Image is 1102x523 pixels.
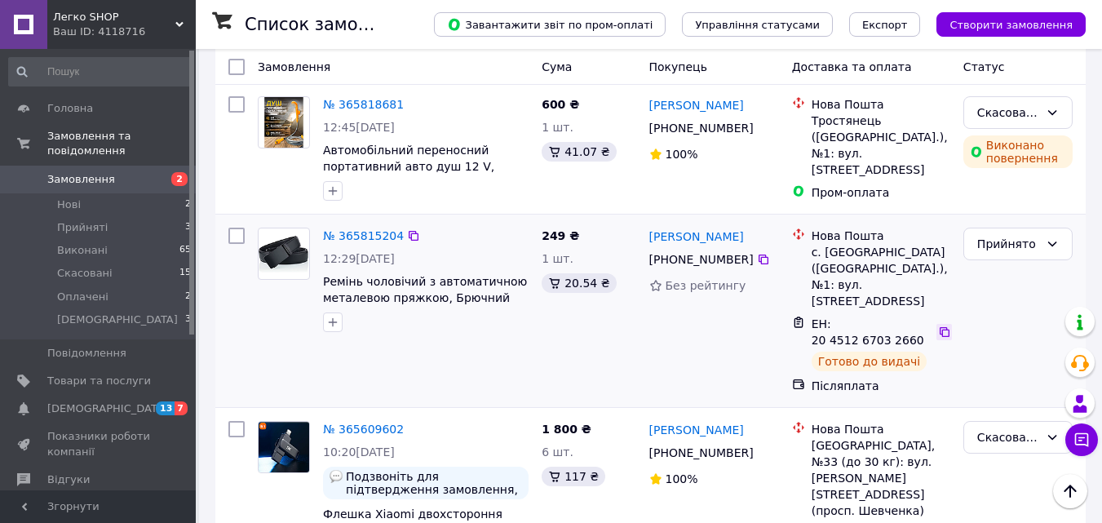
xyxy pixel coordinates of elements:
div: Нова Пошта [812,96,950,113]
span: Статус [963,60,1005,73]
div: Скасовано [977,428,1039,446]
span: Покупець [649,60,707,73]
span: Експорт [862,19,908,31]
div: Тростянець ([GEOGRAPHIC_DATA].), №1: вул. [STREET_ADDRESS] [812,113,950,178]
div: с. [GEOGRAPHIC_DATA] ([GEOGRAPHIC_DATA].), №1: вул. [STREET_ADDRESS] [812,244,950,309]
div: Післяплата [812,378,950,394]
div: [GEOGRAPHIC_DATA], №33 (до 30 кг): вул. [PERSON_NAME][STREET_ADDRESS] (просп. Шевченка) [812,437,950,519]
a: № 365818681 [323,98,404,111]
div: Виконано повернення [963,135,1073,168]
span: Завантажити звіт по пром-оплаті [447,17,653,32]
div: Скасовано [977,104,1039,122]
span: Управління статусами [695,19,820,31]
span: 65 [179,243,191,258]
h1: Список замовлень [245,15,410,34]
div: [PHONE_NUMBER] [646,117,757,140]
span: 13 [156,401,175,415]
span: 12:45[DATE] [323,121,395,134]
span: Доставка та оплата [792,60,912,73]
span: Замовлення та повідомлення [47,129,196,158]
span: 2 [171,172,188,186]
div: Нова Пошта [812,421,950,437]
button: Завантажити звіт по пром-оплаті [434,12,666,37]
span: 1 800 ₴ [542,423,591,436]
span: 2 [185,290,191,304]
span: Подзвоніть для підтвердження замовлення, будьте ласкаві!! [346,470,522,496]
a: Ремінь чоловічий з автоматичною металевою пряжкою, Брючний класичний чоловічий пояс зі штучної шкіри [323,275,527,337]
span: 15 [179,266,191,281]
span: ЕН: 20 4512 6703 2660 [812,317,924,347]
img: Фото товару [264,97,303,148]
a: [PERSON_NAME] [649,97,744,113]
span: 1 шт. [542,121,573,134]
span: Відгуки [47,472,90,487]
a: № 365609602 [323,423,404,436]
span: Оплачені [57,290,108,304]
button: Створити замовлення [936,12,1086,37]
span: Cума [542,60,572,73]
span: Без рейтингу [666,279,746,292]
div: [PHONE_NUMBER] [646,441,757,464]
span: 249 ₴ [542,229,579,242]
span: 600 ₴ [542,98,579,111]
span: 1 шт. [542,252,573,265]
span: Головна [47,101,93,116]
span: Показники роботи компанії [47,429,151,459]
a: Фото товару [258,96,310,148]
span: 2 [185,197,191,212]
a: Фото товару [258,421,310,473]
span: 6 шт. [542,445,573,459]
div: Готово до видачі [812,352,927,371]
a: Автомобільний переносний портативний авто душ 12 V, туристичний душ з помпою від прикурювача з лі... [323,144,511,222]
span: [DEMOGRAPHIC_DATA] [47,401,168,416]
div: [PHONE_NUMBER] [646,248,757,271]
img: :speech_balloon: [330,470,343,483]
span: Скасовані [57,266,113,281]
img: Фото товару [259,235,309,273]
button: Експорт [849,12,921,37]
span: Замовлення [258,60,330,73]
span: Створити замовлення [949,19,1073,31]
button: Чат з покупцем [1065,423,1098,456]
div: 20.54 ₴ [542,273,616,293]
span: Повідомлення [47,346,126,361]
div: 41.07 ₴ [542,142,616,162]
span: 3 [185,312,191,327]
span: Товари та послуги [47,374,151,388]
a: Фото товару [258,228,310,280]
a: [PERSON_NAME] [649,422,744,438]
div: 117 ₴ [542,467,605,486]
div: Пром-оплата [812,184,950,201]
div: Нова Пошта [812,228,950,244]
button: Наверх [1053,474,1087,508]
span: [DEMOGRAPHIC_DATA] [57,312,178,327]
span: 100% [666,148,698,161]
img: Фото товару [259,422,309,472]
span: Нові [57,197,81,212]
div: Прийнято [977,235,1039,253]
span: 100% [666,472,698,485]
a: № 365815204 [323,229,404,242]
span: 3 [185,220,191,235]
span: 12:29[DATE] [323,252,395,265]
button: Управління статусами [682,12,833,37]
span: Замовлення [47,172,115,187]
span: Легко SHOP [53,10,175,24]
div: Ваш ID: 4118716 [53,24,196,39]
span: 10:20[DATE] [323,445,395,459]
input: Пошук [8,57,193,86]
a: [PERSON_NAME] [649,228,744,245]
a: Створити замовлення [920,17,1086,30]
span: Виконані [57,243,108,258]
span: 7 [175,401,188,415]
span: Прийняті [57,220,108,235]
